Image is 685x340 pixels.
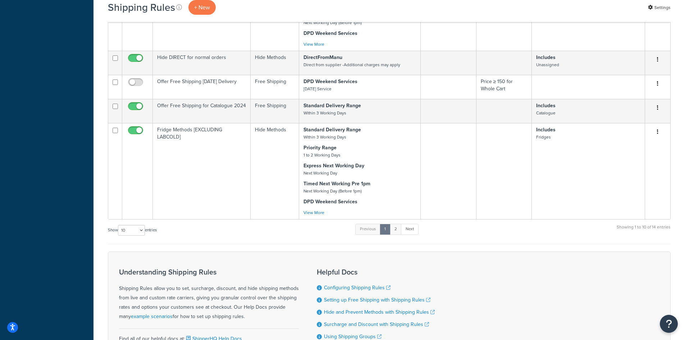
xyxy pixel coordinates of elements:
a: Hide and Prevent Methods with Shipping Rules [324,308,435,316]
button: Open Resource Center [660,315,678,333]
a: Previous [355,224,380,235]
select: Showentries [118,225,145,236]
td: Free Shipping [251,75,299,99]
small: Fridges [536,134,551,140]
small: Next Working Day [303,170,337,176]
h3: Helpful Docs [317,268,435,276]
strong: Timed Next Working Pre 1pm [303,180,370,187]
small: Next Working Day (Before 1pm) [303,19,362,26]
strong: Includes [536,126,556,133]
a: Next [401,224,419,235]
h3: Understanding Shipping Rules [119,268,299,276]
strong: Priority Range [303,144,337,151]
td: Hide Methods [251,123,299,219]
label: Show entries [108,225,157,236]
td: Offer Free Shipping for Catalogue 2024 [153,99,251,123]
td: Hide DIRECT for normal orders [153,51,251,75]
strong: Includes [536,102,556,109]
h1: Shipping Rules [108,0,175,14]
td: Offer Free Shipping [DATE] Delivery [153,75,251,99]
small: Direct from supplier -Additional charges may apply [303,62,400,68]
a: example scenarios [131,313,173,320]
small: Within 3 Working Days [303,110,346,116]
small: Next Working Day (Before 1pm) [303,188,362,194]
small: [DATE] Service [303,86,332,92]
strong: DPD Weekend Services [303,30,357,37]
a: Setting up Free Shipping with Shipping Rules [324,296,430,304]
td: Price ≥ 150 for Whole Cart [476,75,532,99]
small: Catalogue [536,110,556,116]
strong: DPD Weekend Services [303,78,357,85]
td: Hide Methods [251,51,299,75]
a: 2 [390,224,402,235]
td: Free Shipping [251,99,299,123]
a: Surcharge and Discount with Shipping Rules [324,321,429,328]
a: View More [303,209,324,216]
strong: Express Next Working Day [303,162,364,169]
strong: Includes [536,54,556,61]
td: Fridge Methods [EXCLUDING LABCOLD] [153,123,251,219]
strong: DPD Weekend Services [303,198,357,205]
small: Unassigned [536,62,559,68]
div: Shipping Rules allow you to set, surcharge, discount, and hide shipping methods from live and cus... [119,268,299,321]
a: Settings [648,3,671,13]
a: 1 [380,224,391,235]
strong: DirectFromManu [303,54,342,61]
strong: Standard Delivery Range [303,126,361,133]
a: View More [303,41,324,47]
div: Showing 1 to 10 of 14 entries [617,223,671,239]
small: 1 to 2 Working Days [303,152,341,158]
strong: Standard Delivery Range [303,102,361,109]
small: Within 3 Working Days [303,134,346,140]
a: Configuring Shipping Rules [324,284,391,291]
